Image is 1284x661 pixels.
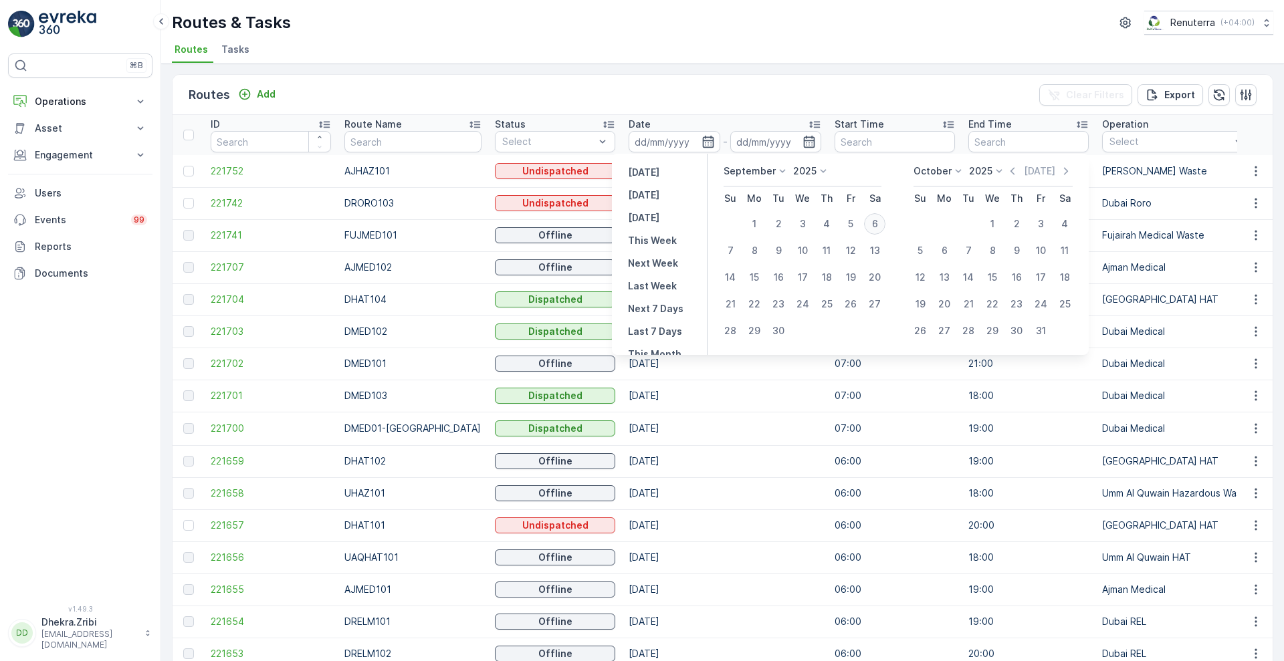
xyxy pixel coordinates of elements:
span: 221702 [211,357,331,370]
div: 9 [768,240,789,261]
div: 12 [840,240,861,261]
div: 13 [934,267,955,288]
span: 221656 [211,551,331,564]
div: 24 [1030,293,1051,315]
td: [DATE] [622,606,828,638]
p: Start Time [835,118,884,131]
td: [PERSON_NAME] Waste [1095,155,1258,187]
div: Toggle Row Selected [183,166,194,176]
p: Routes [189,86,230,104]
div: 11 [1054,240,1075,261]
input: Search [968,131,1089,152]
button: Asset [8,115,152,142]
p: Operations [35,95,126,108]
div: 13 [864,240,885,261]
div: 1 [744,213,765,235]
button: Renuterra(+04:00) [1144,11,1273,35]
th: Tuesday [766,186,790,211]
td: [DATE] [622,509,828,541]
div: Toggle Row Selected [183,520,194,531]
p: October [914,164,952,178]
div: 5 [840,213,861,235]
td: Dubai Medical [1095,348,1258,380]
button: Offline [495,485,615,501]
p: Clear Filters [1066,88,1124,102]
input: Search [835,131,955,152]
th: Monday [932,186,956,211]
div: 25 [816,293,837,315]
td: DRORO103 [338,187,488,219]
div: Toggle Row Selected [183,326,194,337]
p: Offline [538,583,572,596]
button: Offline [495,549,615,565]
div: 7 [720,240,741,261]
button: Last Week [623,278,682,294]
td: DMED101 [338,348,488,380]
div: 27 [934,320,955,342]
div: Toggle Row Selected [183,552,194,563]
div: 31 [1030,320,1051,342]
p: - [723,134,728,150]
button: Dispatched [495,291,615,307]
th: Thursday [1004,186,1029,211]
p: Add [257,88,276,101]
td: DMED01-[GEOGRAPHIC_DATA] [338,412,488,445]
img: Screenshot_2024-07-26_at_13.33.01.png [1144,15,1165,30]
td: [DATE] [622,573,828,606]
td: AJHAZ101 [338,155,488,187]
td: 06:00 [828,477,962,509]
div: 15 [744,267,765,288]
div: 29 [744,320,765,342]
p: Engagement [35,148,126,162]
button: This Month [623,346,687,362]
th: Thursday [815,186,839,211]
div: 19 [840,267,861,288]
td: [DATE] [622,412,828,445]
a: Events99 [8,207,152,233]
p: Offline [538,229,572,242]
div: Toggle Row Selected [183,648,194,659]
td: 06:00 [828,445,962,477]
td: 07:00 [828,412,962,445]
div: 20 [864,267,885,288]
span: 221658 [211,487,331,500]
span: 221655 [211,583,331,596]
div: 26 [909,320,931,342]
a: 221704 [211,293,331,306]
td: [GEOGRAPHIC_DATA] HAT [1095,445,1258,477]
span: v 1.49.3 [8,605,152,613]
p: Dispatched [528,422,582,435]
div: Toggle Row Selected [183,488,194,499]
div: 18 [1054,267,1075,288]
div: 5 [909,240,931,261]
th: Sunday [908,186,932,211]
td: [DATE] [622,445,828,477]
img: logo_light-DOdMpM7g.png [39,11,96,37]
p: Route Name [344,118,402,131]
a: 221700 [211,422,331,435]
th: Wednesday [980,186,1004,211]
td: 06:00 [828,541,962,573]
td: 21:00 [962,348,1095,380]
div: Toggle Row Selected [183,262,194,273]
p: Date [629,118,651,131]
td: 07:00 [828,348,962,380]
td: 06:00 [828,509,962,541]
td: FUJMED101 [338,219,488,251]
td: [DATE] [622,348,828,380]
td: Ajman Medical [1095,573,1258,606]
button: Undispatched [495,517,615,533]
td: [DATE] [622,380,828,412]
p: ( +04:00 ) [1220,17,1255,28]
div: DD [11,622,33,644]
a: 221659 [211,454,331,468]
a: 221752 [211,164,331,178]
div: 2 [768,213,789,235]
td: [GEOGRAPHIC_DATA] HAT [1095,509,1258,541]
a: 221653 [211,647,331,660]
td: DHAT101 [338,509,488,541]
div: 6 [934,240,955,261]
p: Offline [538,487,572,500]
